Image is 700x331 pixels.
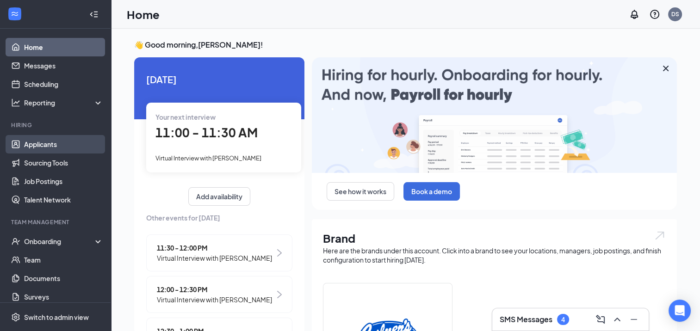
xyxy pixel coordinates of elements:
[649,9,660,20] svg: QuestionInfo
[146,72,292,86] span: [DATE]
[24,190,103,209] a: Talent Network
[11,98,20,107] svg: Analysis
[327,182,394,201] button: See how it works
[312,57,677,173] img: payroll-large.gif
[561,316,565,324] div: 4
[157,284,272,294] span: 12:00 - 12:30 PM
[127,6,160,22] h1: Home
[155,125,258,140] span: 11:00 - 11:30 AM
[24,75,103,93] a: Scheduling
[24,98,104,107] div: Reporting
[11,237,20,246] svg: UserCheck
[157,253,272,263] span: Virtual Interview with [PERSON_NAME]
[593,312,608,327] button: ComposeMessage
[10,9,19,18] svg: WorkstreamLogo
[24,269,103,288] a: Documents
[89,10,99,19] svg: Collapse
[654,230,666,241] img: open.6027fd2a22e1237b5b06.svg
[403,182,460,201] button: Book a demo
[628,314,639,325] svg: Minimize
[188,187,250,206] button: Add availability
[323,230,666,246] h1: Brand
[155,154,261,162] span: Virtual Interview with [PERSON_NAME]
[323,246,666,264] div: Here are the brands under this account. Click into a brand to see your locations, managers, job p...
[24,153,103,172] a: Sourcing Tools
[24,313,89,322] div: Switch to admin view
[155,113,216,121] span: Your next interview
[629,9,640,20] svg: Notifications
[500,314,552,325] h3: SMS Messages
[24,237,95,246] div: Onboarding
[24,172,103,190] a: Job Postings
[660,63,671,74] svg: Cross
[24,251,103,269] a: Team
[612,314,623,325] svg: ChevronUp
[134,40,677,50] h3: 👋 Good morning, [PERSON_NAME] !
[11,313,20,322] svg: Settings
[157,243,272,253] span: 11:30 - 12:00 PM
[671,10,679,18] div: DS
[146,213,292,223] span: Other events for [DATE]
[157,294,272,305] span: Virtual Interview with [PERSON_NAME]
[610,312,625,327] button: ChevronUp
[11,121,101,129] div: Hiring
[24,288,103,306] a: Surveys
[24,56,103,75] a: Messages
[11,218,101,226] div: Team Management
[595,314,606,325] svg: ComposeMessage
[24,38,103,56] a: Home
[626,312,641,327] button: Minimize
[669,300,691,322] div: Open Intercom Messenger
[24,135,103,153] a: Applicants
